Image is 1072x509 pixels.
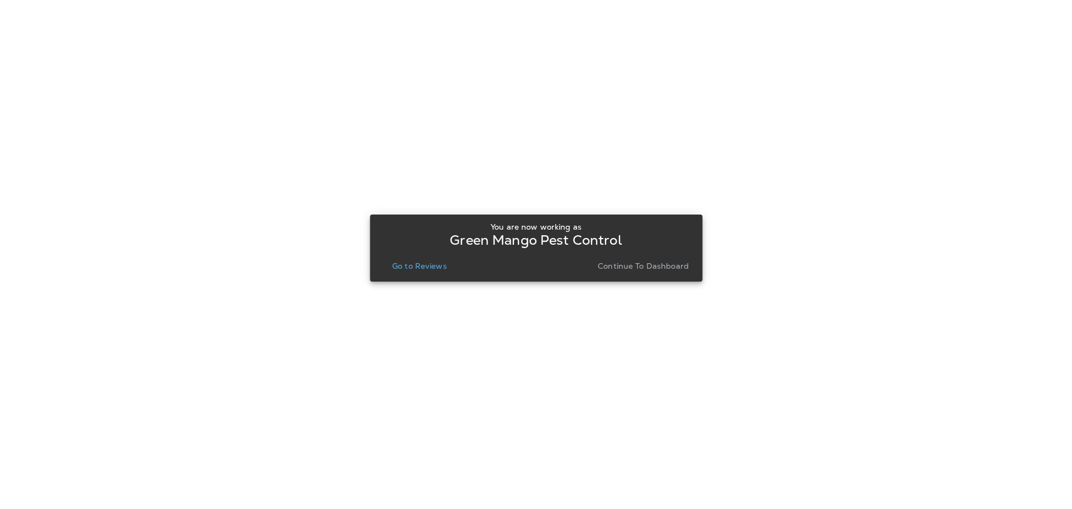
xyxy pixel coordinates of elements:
p: Green Mango Pest Control [450,236,622,245]
p: Continue to Dashboard [598,261,689,270]
p: Go to Reviews [392,261,447,270]
button: Go to Reviews [388,258,451,274]
p: You are now working as [490,222,582,231]
button: Continue to Dashboard [593,258,693,274]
